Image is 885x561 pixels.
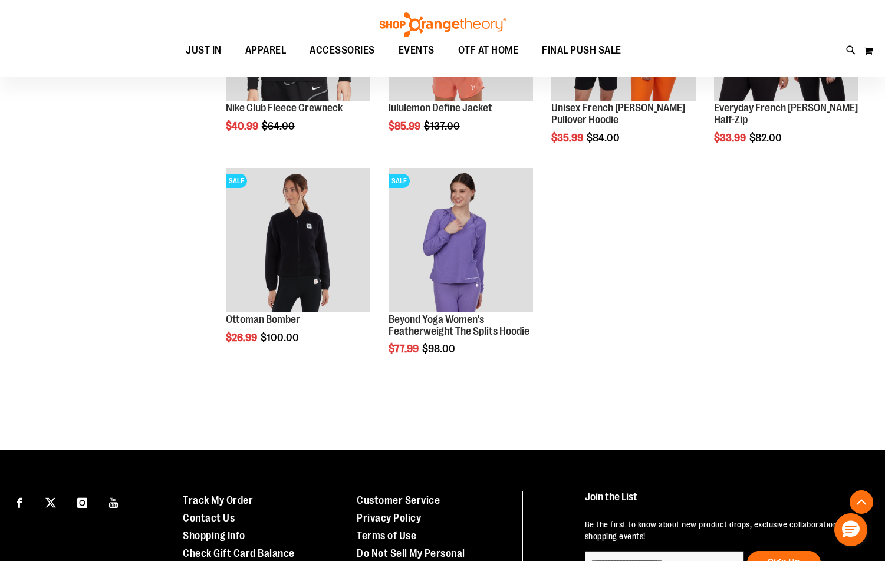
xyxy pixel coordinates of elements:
img: Product image for Ottoman Bomber [226,168,370,312]
span: JUST IN [186,37,222,64]
span: SALE [226,174,247,188]
span: SALE [389,174,410,188]
span: $64.00 [262,120,297,132]
h4: Join the List [585,491,862,513]
a: EVENTS [387,37,446,64]
a: Product image for Beyond Yoga Womens Featherweight The Splits HoodieSALE [389,168,533,314]
img: Twitter [45,497,56,508]
a: Unisex French [PERSON_NAME] Pullover Hoodie [551,102,685,126]
img: Product image for Beyond Yoga Womens Featherweight The Splits Hoodie [389,168,533,312]
span: $26.99 [226,332,259,344]
a: Visit our Facebook page [9,491,29,512]
a: Terms of Use [357,530,416,542]
a: Shopping Info [183,530,245,542]
span: $35.99 [551,132,585,144]
button: Back To Top [850,490,873,514]
a: Visit our Youtube page [104,491,124,512]
a: OTF AT HOME [446,37,531,64]
a: Product image for Ottoman BomberSALE [226,168,370,314]
a: Visit our Instagram page [72,491,93,512]
span: $33.99 [714,132,748,144]
a: Beyond Yoga Women's Featherweight The Splits Hoodie [389,313,529,337]
a: Track My Order [183,494,253,506]
a: Contact Us [183,512,235,524]
div: product [383,162,539,385]
span: $137.00 [424,120,462,132]
a: lululemon Define Jacket [389,102,492,114]
span: $82.00 [749,132,784,144]
div: product [220,162,376,374]
span: ACCESSORIES [310,37,375,64]
span: $77.99 [389,343,420,355]
a: ACCESSORIES [298,37,387,64]
a: Ottoman Bomber [226,313,300,325]
a: Privacy Policy [357,512,421,524]
a: FINAL PUSH SALE [530,37,633,64]
a: Visit our X page [41,491,61,512]
a: Nike Club Fleece Crewneck [226,102,343,114]
span: OTF AT HOME [458,37,519,64]
a: APPAREL [233,37,298,64]
a: JUST IN [174,37,233,64]
span: $98.00 [422,343,457,355]
span: APPAREL [245,37,287,64]
span: $84.00 [587,132,621,144]
span: FINAL PUSH SALE [542,37,621,64]
img: Shop Orangetheory [378,12,508,37]
span: $100.00 [261,332,301,344]
p: Be the first to know about new product drops, exclusive collaborations, and shopping events! [585,519,862,542]
a: Check Gift Card Balance [183,547,295,559]
a: Customer Service [357,494,440,506]
button: Hello, have a question? Let’s chat. [834,513,867,546]
span: EVENTS [399,37,435,64]
span: $85.99 [389,120,422,132]
a: Everyday French [PERSON_NAME] Half-Zip [714,102,858,126]
span: $40.99 [226,120,260,132]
